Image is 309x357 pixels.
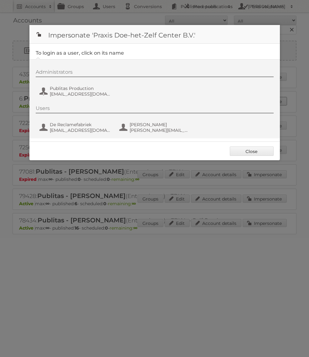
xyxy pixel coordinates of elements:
button: Publitas Production [EMAIL_ADDRESS][DOMAIN_NAME] [39,85,112,97]
span: [EMAIL_ADDRESS][DOMAIN_NAME] [50,91,111,97]
span: [PERSON_NAME][EMAIL_ADDRESS][DOMAIN_NAME] [130,127,190,133]
a: Close [230,146,274,156]
button: De Reclamefabriek [EMAIL_ADDRESS][DOMAIN_NAME] [39,121,112,134]
div: Administrators [36,69,274,77]
button: [PERSON_NAME] [PERSON_NAME][EMAIL_ADDRESS][DOMAIN_NAME] [119,121,192,134]
div: Users [36,105,274,113]
span: Publitas Production [50,86,111,91]
span: [EMAIL_ADDRESS][DOMAIN_NAME] [50,127,111,133]
span: [PERSON_NAME] [130,122,190,127]
span: De Reclamefabriek [50,122,111,127]
legend: To login as a user, click on its name [36,50,124,56]
h1: Impersonate 'Praxis Doe-het-Zelf Center B.V.' [29,25,280,44]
